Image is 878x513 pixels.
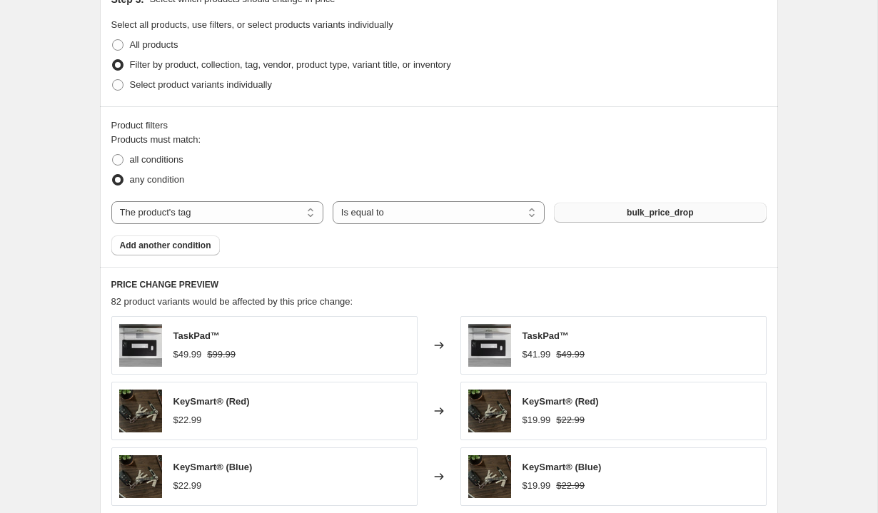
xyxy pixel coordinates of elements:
[523,480,551,491] span: $19.99
[120,240,211,251] span: Add another condition
[130,174,185,185] span: any condition
[468,455,511,498] img: KeySmart_Extended_MossyOak_Accessories_1000x_2000x_30b29c6e-a66a-4d06-9fba-150a2e3f7634_80x.jpg
[523,330,570,341] span: TaskPad™
[468,324,511,367] img: TaskPad_iMac_Mouse_iPhone_1200x1200_2000x_52d78e6b-ccf1-49f4-99f9-42cab9048fa6_80x.jpg
[523,462,602,472] span: KeySmart® (Blue)
[556,480,585,491] span: $22.99
[119,455,162,498] img: KeySmart_Extended_MossyOak_Accessories_1000x_2000x_30b29c6e-a66a-4d06-9fba-150a2e3f7634_80x.jpg
[523,396,599,407] span: KeySmart® (Red)
[173,462,253,472] span: KeySmart® (Blue)
[556,349,585,360] span: $49.99
[130,154,183,165] span: all conditions
[130,79,272,90] span: Select product variants individually
[130,59,451,70] span: Filter by product, collection, tag, vendor, product type, variant title, or inventory
[130,39,178,50] span: All products
[468,390,511,432] img: KeySmart_Extended_MossyOak_Accessories_1000x_2000x_30b29c6e-a66a-4d06-9fba-150a2e3f7634_80x.jpg
[556,415,585,425] span: $22.99
[111,279,767,290] h6: PRICE CHANGE PREVIEW
[173,415,202,425] span: $22.99
[173,396,250,407] span: KeySmart® (Red)
[207,349,236,360] span: $99.99
[111,118,767,133] div: Product filters
[111,296,353,307] span: 82 product variants would be affected by this price change:
[119,324,162,367] img: TaskPad_iMac_Mouse_iPhone_1200x1200_2000x_52d78e6b-ccf1-49f4-99f9-42cab9048fa6_80x.jpg
[523,349,551,360] span: $41.99
[119,390,162,432] img: KeySmart_Extended_MossyOak_Accessories_1000x_2000x_30b29c6e-a66a-4d06-9fba-150a2e3f7634_80x.jpg
[523,415,551,425] span: $19.99
[554,203,766,223] button: bulk_price_drop
[111,134,201,145] span: Products must match:
[173,480,202,491] span: $22.99
[111,235,220,255] button: Add another condition
[173,330,221,341] span: TaskPad™
[627,207,693,218] span: bulk_price_drop
[111,19,393,30] span: Select all products, use filters, or select products variants individually
[173,349,202,360] span: $49.99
